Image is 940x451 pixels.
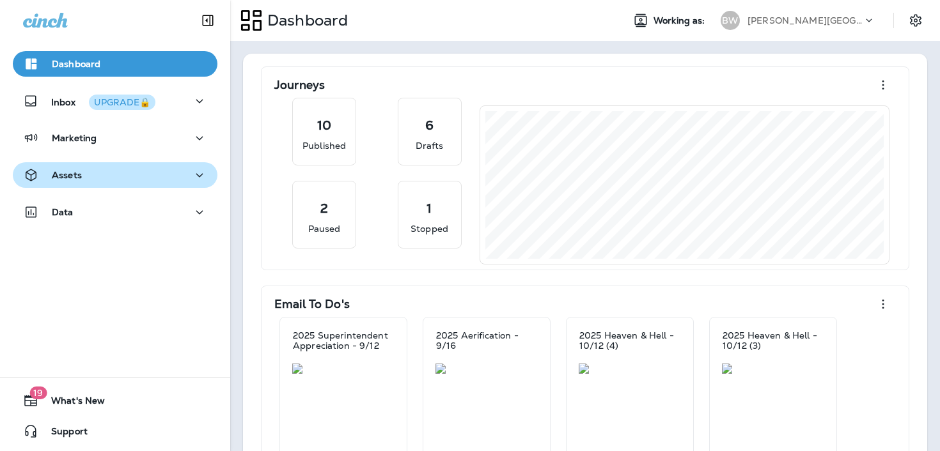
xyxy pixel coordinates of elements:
span: What's New [38,395,105,411]
button: UPGRADE🔒 [89,95,155,110]
p: 2025 Heaven & Hell - 10/12 (3) [723,330,824,351]
button: 19What's New [13,388,217,413]
div: UPGRADE🔒 [94,98,150,107]
p: Assets [52,170,82,180]
p: Dashboard [52,59,100,69]
p: 2025 Aerification - 9/16 [436,330,537,351]
p: [PERSON_NAME][GEOGRAPHIC_DATA][PERSON_NAME] [748,15,863,26]
img: 1a639c05-7ae2-432a-b0ef-d24764b76a3b.jpg [579,363,681,374]
p: 2 [320,202,328,215]
img: 6e4b1e9c-3ba3-42df-84ef-aeee190fe195.jpg [292,363,395,374]
p: Published [302,139,346,152]
p: Dashboard [262,11,348,30]
button: Settings [904,9,927,32]
p: 2025 Heaven & Hell - 10/12 (4) [579,330,680,351]
p: 6 [425,119,434,132]
p: Inbox [51,95,155,108]
img: fde3e747-68ef-41be-bc76-face375ae053.jpg [722,363,824,374]
button: Dashboard [13,51,217,77]
button: InboxUPGRADE🔒 [13,88,217,114]
span: 19 [29,386,47,399]
p: 1 [427,202,432,215]
button: Data [13,199,217,225]
p: 10 [317,119,331,132]
p: Paused [308,222,341,235]
span: Working as: [654,15,708,26]
p: Drafts [416,139,444,152]
p: Stopped [411,222,448,235]
img: 26013b88-cc87-40a7-aa59-9e4f8d3a8831.jpg [435,363,538,374]
button: Marketing [13,125,217,151]
button: Collapse Sidebar [190,8,226,33]
p: Marketing [52,133,97,143]
button: Support [13,418,217,444]
p: Journeys [274,79,325,91]
p: 2025 Superintendent Appreciation - 9/12 [293,330,394,351]
button: Assets [13,162,217,188]
p: Data [52,207,74,217]
span: Support [38,426,88,441]
div: BW [721,11,740,30]
p: Email To Do's [274,298,350,310]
